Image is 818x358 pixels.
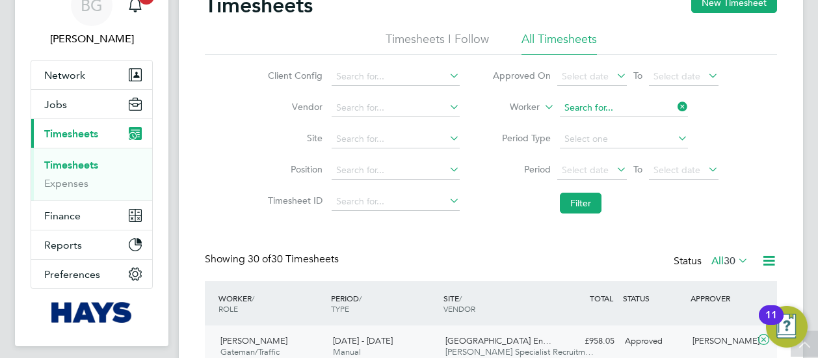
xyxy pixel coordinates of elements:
label: Period Type [492,132,551,144]
label: Approved On [492,70,551,81]
input: Search for... [332,99,460,117]
a: Timesheets [44,159,98,171]
div: PERIOD [328,286,440,320]
span: / [252,293,254,303]
span: 30 Timesheets [248,253,339,266]
span: Select date [562,164,609,176]
button: Preferences [31,260,152,288]
div: [PERSON_NAME] [687,331,755,352]
span: Bradley George [31,31,153,47]
span: Select date [562,70,609,82]
button: Network [31,61,152,89]
button: Reports [31,230,152,259]
div: WORKER [215,286,328,320]
span: [PERSON_NAME] [220,335,287,346]
span: Manual [333,346,361,357]
span: ROLE [218,303,238,314]
span: [PERSON_NAME] Specialist Recruitm… [445,346,594,357]
button: Timesheets [31,119,152,148]
label: All [711,255,748,268]
span: Jobs [44,98,67,111]
span: Reports [44,239,82,251]
span: / [459,293,462,303]
label: Client Config [264,70,323,81]
span: [DATE] - [DATE] [333,335,393,346]
li: All Timesheets [521,31,597,55]
span: To [629,67,646,84]
div: Showing [205,253,341,266]
span: Select date [653,164,700,176]
button: Finance [31,201,152,230]
button: Open Resource Center, 11 new notifications [766,306,808,348]
label: Worker [481,101,540,114]
div: APPROVER [687,286,755,310]
span: TOTAL [590,293,613,303]
input: Search for... [332,68,460,86]
img: hays-logo-retina.png [51,302,133,323]
div: SITE [440,286,553,320]
div: Approved [620,331,687,352]
label: Period [492,163,551,175]
input: Search for... [332,193,460,211]
label: Vendor [264,101,323,113]
span: / [359,293,362,303]
a: Go to home page [31,302,153,323]
span: Select date [653,70,700,82]
div: STATUS [620,286,687,310]
span: Preferences [44,268,100,281]
span: Network [44,69,85,81]
span: VENDOR [443,303,475,314]
a: Expenses [44,177,88,189]
input: Search for... [332,161,460,180]
input: Search for... [332,130,460,148]
span: TYPE [331,303,349,314]
input: Search for... [560,99,688,117]
input: Select one [560,130,688,148]
button: Filter [560,193,601,213]
div: 11 [765,315,777,332]
span: 30 [724,255,735,268]
li: Timesheets I Follow [386,31,489,55]
label: Position [264,163,323,175]
span: To [629,161,646,178]
div: £958.05 [552,331,620,352]
span: Finance [44,210,81,222]
div: Status [674,253,751,271]
span: Timesheets [44,128,98,140]
span: [GEOGRAPHIC_DATA] En… [445,335,551,346]
span: 30 of [248,253,271,266]
label: Site [264,132,323,144]
button: Jobs [31,90,152,118]
label: Timesheet ID [264,195,323,206]
div: Timesheets [31,148,152,200]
